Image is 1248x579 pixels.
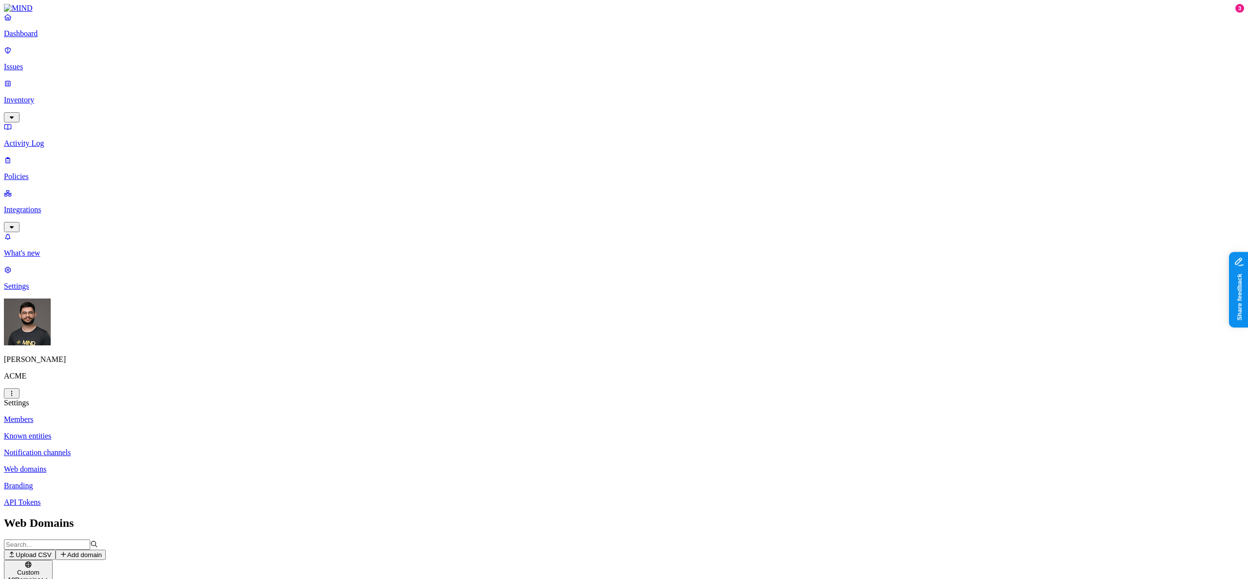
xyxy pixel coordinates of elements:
[8,569,49,576] div: Custom
[4,4,1244,13] a: MIND
[4,232,1244,258] a: What's new
[4,415,1244,424] a: Members
[4,399,1244,407] div: Settings
[4,156,1244,181] a: Policies
[4,172,1244,181] p: Policies
[4,498,1244,507] a: API Tokens
[4,62,1244,71] p: Issues
[4,139,1244,148] p: Activity Log
[4,539,90,550] input: Search...
[4,282,1244,291] p: Settings
[4,29,1244,38] p: Dashboard
[56,550,106,560] button: Add domain
[4,4,33,13] img: MIND
[4,517,1244,530] h2: Web Domains
[4,355,1244,364] p: [PERSON_NAME]
[4,432,1244,440] a: Known entities
[4,46,1244,71] a: Issues
[4,122,1244,148] a: Activity Log
[4,13,1244,38] a: Dashboard
[4,205,1244,214] p: Integrations
[4,465,1244,474] a: Web domains
[4,96,1244,104] p: Inventory
[4,299,51,345] img: Guy Gofman
[4,189,1244,231] a: Integrations
[4,265,1244,291] a: Settings
[4,79,1244,121] a: Inventory
[4,448,1244,457] a: Notification channels
[4,372,1244,380] p: ACME
[4,550,56,560] button: Upload CSV
[4,249,1244,258] p: What's new
[4,481,1244,490] a: Branding
[1235,4,1244,13] div: 3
